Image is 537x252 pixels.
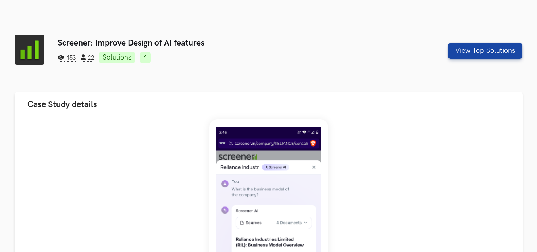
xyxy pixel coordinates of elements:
img: Screener logo [15,35,44,65]
h3: Screener: Improve Design of AI features [58,38,394,48]
a: 4 [140,52,151,63]
span: 453 [58,54,76,62]
button: View Top Solutions [448,43,522,59]
span: 22 [81,54,94,62]
a: Solutions [99,52,135,63]
span: Case Study details [27,99,97,110]
button: Case Study details [15,92,523,117]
